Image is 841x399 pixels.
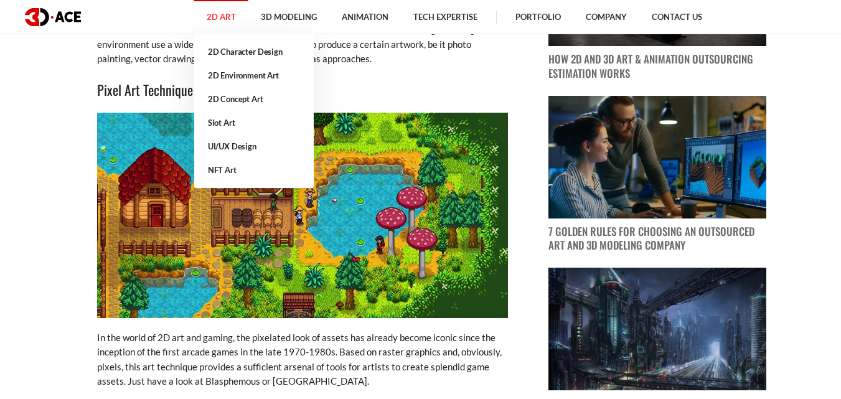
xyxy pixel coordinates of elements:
[97,8,508,67] p: In turn, the methods of 2D art are what make up the personal touch of each individual artist, ina...
[97,331,508,389] p: In the world of 2D art and gaming, the pixelated look of assets has already become iconic since t...
[548,268,766,390] img: blog post image
[548,96,766,253] a: blog post image 7 Golden Rules for Choosing an Outsourced Art and 3D Modeling Company
[97,79,508,100] h3: Pixel Art Technique
[548,52,766,81] p: How 2D and 3D Art & Animation Outsourcing Estimation Works
[97,113,508,318] img: Pixel Art Technique
[548,225,766,253] p: 7 Golden Rules for Choosing an Outsourced Art and 3D Modeling Company
[194,134,314,158] a: UI/UX Design
[548,96,766,218] img: blog post image
[25,8,81,26] img: logo dark
[194,40,314,63] a: 2D Character Design
[194,63,314,87] a: 2D Environment Art
[194,158,314,182] a: NFT Art
[194,111,314,134] a: Slot Art
[194,87,314,111] a: 2D Concept Art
